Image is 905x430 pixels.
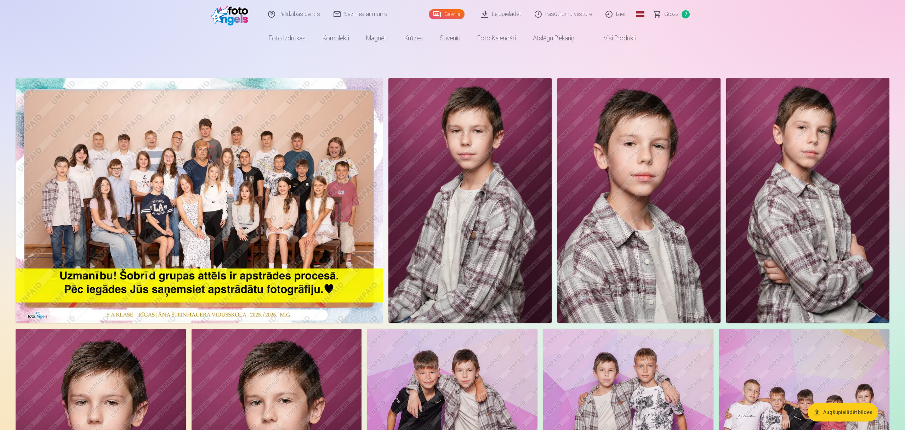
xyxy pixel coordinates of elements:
a: Foto izdrukas [260,28,314,48]
a: Krūzes [396,28,431,48]
img: /fa1 [211,3,252,26]
a: Magnēti [358,28,396,48]
a: Komplekti [314,28,358,48]
button: Augšupielādēt bildes [808,403,878,421]
a: Suvenīri [431,28,469,48]
a: Visi produkti [584,28,645,48]
a: Galerija [429,9,465,19]
a: Foto kalendāri [469,28,524,48]
a: Atslēgu piekariņi [524,28,584,48]
span: 7 [682,10,690,18]
span: Grozs [664,10,679,18]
